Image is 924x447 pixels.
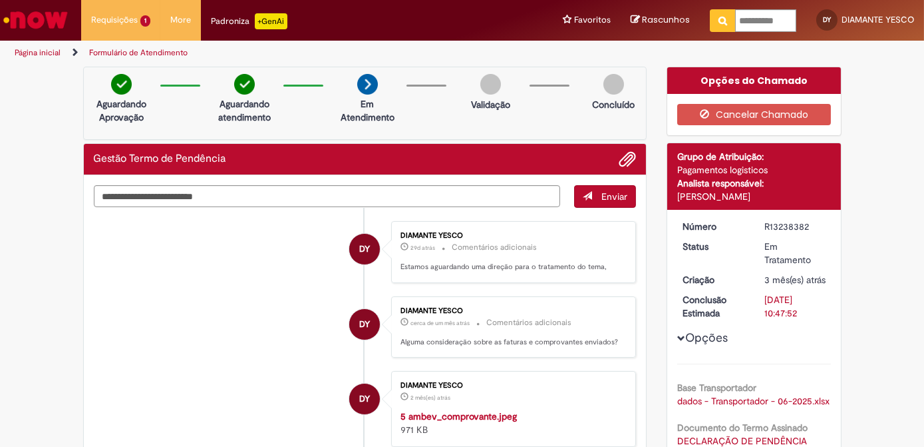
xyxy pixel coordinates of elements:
[359,383,370,415] span: DY
[359,308,370,340] span: DY
[410,244,435,252] time: 01/09/2025 16:36:56
[170,13,191,27] span: More
[603,74,624,95] img: img-circle-grey.png
[823,15,831,24] span: DY
[710,9,736,32] button: Pesquisar
[619,151,636,168] button: Adicionar anexos
[486,317,571,328] small: Comentários adicionais
[677,177,831,190] div: Analista responsável:
[111,74,132,95] img: check-circle-green.png
[764,274,826,286] time: 03/07/2025 10:57:15
[349,384,380,414] div: DIAMANTE YESCO
[452,242,537,253] small: Comentários adicionais
[91,13,138,27] span: Requisições
[335,97,400,124] p: Em Atendimento
[673,220,754,233] dt: Número
[667,67,841,94] div: Opções do Chamado
[631,14,690,27] a: Rascunhos
[842,14,914,25] span: DIAMANTE YESCO
[410,244,435,252] span: 29d atrás
[357,74,378,95] img: arrow-next.png
[642,13,690,26] span: Rascunhos
[400,337,622,348] p: Alguma consideração sobre as faturas e comprovantes enviados?
[89,97,154,124] p: Aguardando Aprovação
[400,410,517,422] a: 5 ambev_comprovante.jpeg
[89,47,188,58] a: Formulário de Atendimento
[15,47,61,58] a: Página inicial
[764,274,826,286] span: 3 mês(es) atrás
[94,153,226,165] h2: Gestão Termo de Pendência Histórico de tíquete
[400,262,622,272] p: Estamos aguardando uma direção para o tratamento do tema,
[400,382,622,390] div: DIAMANTE YESCO
[677,190,831,203] div: [PERSON_NAME]
[400,410,622,436] div: 971 KB
[349,309,380,340] div: DIAMANTE YESCO
[400,307,622,315] div: DIAMANTE YESCO
[212,97,277,124] p: Aguardando atendimento
[764,220,826,233] div: R13238382
[677,422,808,434] b: Documento do Termo Assinado
[10,41,606,65] ul: Trilhas de página
[140,15,150,27] span: 1
[673,293,754,320] dt: Conclusão Estimada
[349,234,380,264] div: DIAMANTE YESCO
[471,98,510,111] p: Validação
[574,13,611,27] span: Favoritos
[410,394,450,402] time: 01/08/2025 16:41:29
[673,240,754,253] dt: Status
[400,232,622,240] div: DIAMANTE YESCO
[673,273,754,286] dt: Criação
[480,74,501,95] img: img-circle-grey.png
[601,191,627,203] span: Enviar
[677,395,830,407] a: Download de dados - Transportador - 06-2025.xlsx
[677,150,831,163] div: Grupo de Atribuição:
[677,163,831,177] div: Pagamentos logisticos
[592,98,635,111] p: Concluído
[211,13,287,29] div: Padroniza
[764,293,826,320] div: [DATE] 10:47:52
[677,104,831,125] button: Cancelar Chamado
[410,394,450,402] span: 2 mês(es) atrás
[234,74,255,95] img: check-circle-green.png
[410,319,470,327] span: cerca de um mês atrás
[764,240,826,266] div: Em Tratamento
[359,233,370,265] span: DY
[94,185,561,207] textarea: Digite sua mensagem aqui...
[764,273,826,286] div: 03/07/2025 10:57:15
[1,7,70,33] img: ServiceNow
[574,185,636,208] button: Enviar
[410,319,470,327] time: 19/08/2025 09:10:02
[255,13,287,29] p: +GenAi
[677,382,756,394] b: Base Transportador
